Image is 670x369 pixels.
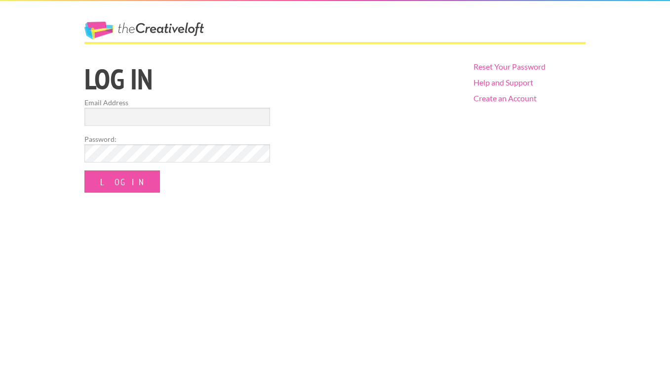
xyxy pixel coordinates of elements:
h1: Log in [84,65,456,93]
input: Log In [84,170,160,193]
a: Help and Support [473,78,533,87]
label: Password: [84,134,270,144]
a: The Creative Loft [84,22,204,40]
a: Reset Your Password [473,62,546,71]
label: Email Address [84,97,270,108]
a: Create an Account [473,93,537,103]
